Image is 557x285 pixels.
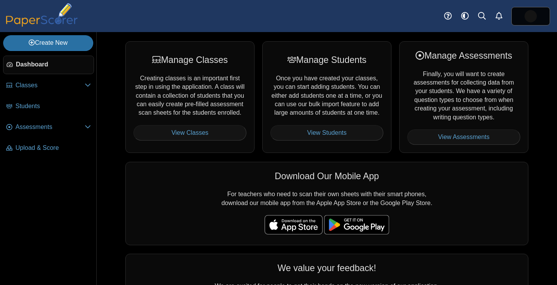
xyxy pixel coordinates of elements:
a: Assessments [3,118,94,137]
a: Upload & Score [3,139,94,158]
img: ps.hreErqNOxSkiDGg1 [525,10,537,22]
div: Manage Students [270,54,383,66]
div: Manage Assessments [407,49,520,62]
span: Upload & Score [15,144,91,152]
a: View Classes [133,125,246,141]
a: View Assessments [407,129,520,145]
img: google-play-badge.png [324,215,389,234]
div: We value your feedback! [133,262,520,274]
div: Manage Classes [133,54,246,66]
span: Micah Willis [525,10,537,22]
span: Students [15,102,91,110]
a: PaperScorer [3,21,80,28]
div: Download Our Mobile App [133,170,520,182]
a: Students [3,97,94,116]
a: View Students [270,125,383,141]
span: Dashboard [16,60,91,69]
a: Create New [3,35,93,51]
img: PaperScorer [3,3,80,27]
span: Classes [15,81,85,90]
div: Creating classes is an important first step in using the application. A class will contain a coll... [125,41,255,153]
div: For teachers who need to scan their own sheets with their smart phones, download our mobile app f... [125,162,528,245]
img: apple-store-badge.svg [265,215,323,234]
a: Alerts [490,8,507,25]
div: Once you have created your classes, you can start adding students. You can either add students on... [262,41,391,153]
a: ps.hreErqNOxSkiDGg1 [511,7,550,25]
a: Dashboard [3,56,94,74]
a: Classes [3,76,94,95]
span: Assessments [15,123,85,131]
div: Finally, you will want to create assessments for collecting data from your students. We have a va... [399,41,528,153]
